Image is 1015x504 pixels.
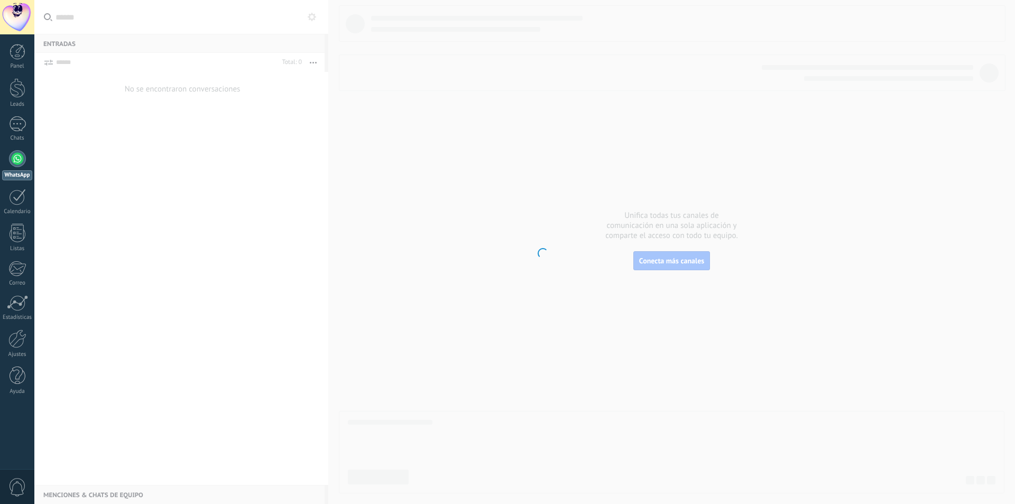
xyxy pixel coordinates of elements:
[2,170,32,180] div: WhatsApp
[2,135,33,142] div: Chats
[2,101,33,108] div: Leads
[2,280,33,287] div: Correo
[2,245,33,252] div: Listas
[2,314,33,321] div: Estadísticas
[2,351,33,358] div: Ajustes
[2,388,33,395] div: Ayuda
[2,208,33,215] div: Calendario
[2,63,33,70] div: Panel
